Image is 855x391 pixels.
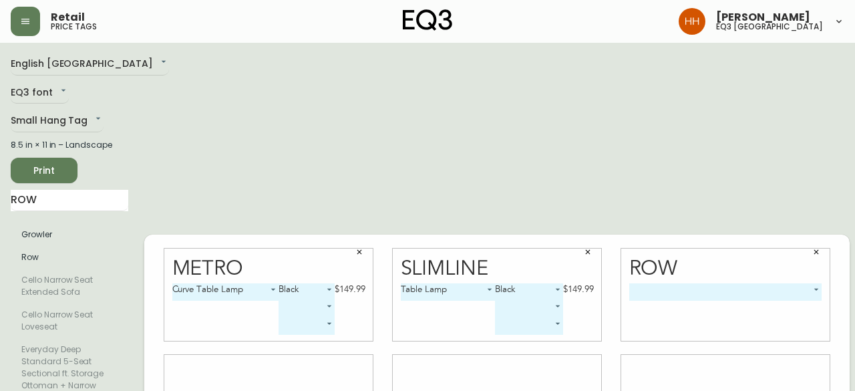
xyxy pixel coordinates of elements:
div: Metro [172,259,365,279]
input: Search [11,190,128,211]
div: Table Lamp [401,283,496,301]
div: EQ3 font [11,82,69,104]
div: 8.5 in × 11 in – Landscape [11,139,128,151]
div: Black [279,283,334,301]
span: [PERSON_NAME] [716,12,810,23]
div: $149.99 [563,283,594,295]
span: Print [21,162,67,179]
span: Retail [51,12,85,23]
li: Large Hang Tag [11,269,128,303]
li: Large Hang Tag [11,303,128,338]
div: English [GEOGRAPHIC_DATA] [11,53,169,76]
div: Slimline [401,259,594,279]
h5: price tags [51,23,97,31]
div: $149.99 [335,283,365,295]
img: logo [403,9,452,31]
h5: eq3 [GEOGRAPHIC_DATA] [716,23,823,31]
div: Row [629,259,822,279]
li: Small Hang Tag [11,223,128,246]
div: Small Hang Tag [11,110,104,132]
img: 6b766095664b4c6b511bd6e414aa3971 [679,8,705,35]
button: Print [11,158,77,183]
div: Curve Table Lamp [172,283,279,301]
li: Small Hang Tag [11,246,128,269]
div: Black [495,283,563,301]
